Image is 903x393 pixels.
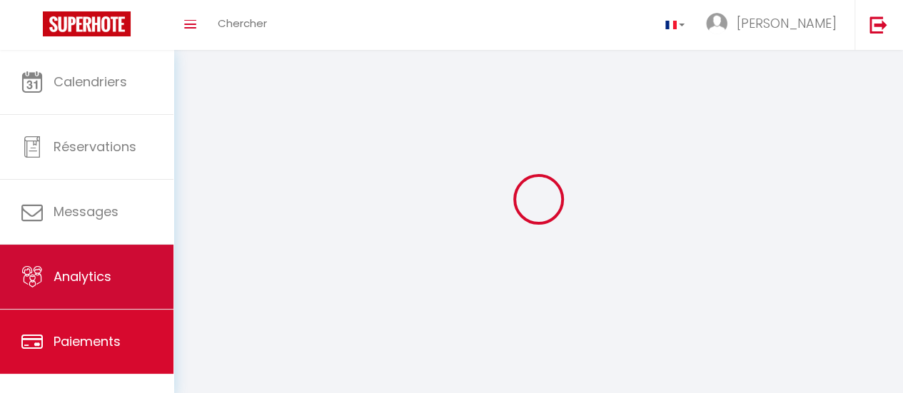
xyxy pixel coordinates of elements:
span: Réservations [54,138,136,155]
span: [PERSON_NAME] [737,14,837,32]
iframe: Chat [842,329,892,382]
span: Paiements [54,332,121,350]
span: Chercher [218,16,267,31]
span: Messages [54,203,118,220]
span: Analytics [54,267,111,285]
img: logout [869,16,887,34]
span: Calendriers [54,73,127,91]
img: Super Booking [43,11,131,36]
button: Ouvrir le widget de chat LiveChat [11,6,54,49]
img: ... [706,13,727,34]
